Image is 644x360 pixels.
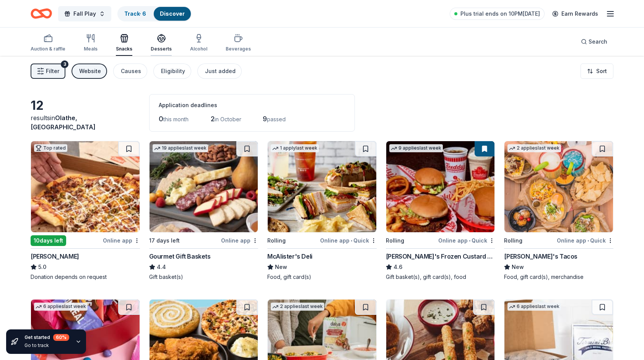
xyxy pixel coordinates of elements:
div: 60 % [53,334,69,341]
a: Image for Casey'sTop rated10days leftOnline app[PERSON_NAME]5.0Donation depends on request [31,141,140,281]
div: Online app [103,236,140,245]
div: Beverages [226,46,251,52]
div: Website [79,67,101,76]
div: 6 applies last week [34,303,88,311]
span: Fall Play [73,9,96,18]
div: [PERSON_NAME]'s Tacos [504,252,577,261]
button: Eligibility [153,64,191,79]
span: 9 [263,115,267,123]
span: 2 [211,115,215,123]
span: 4.6 [394,262,402,272]
button: Just added [197,64,242,79]
span: • [587,238,589,244]
button: Causes [113,64,147,79]
span: New [275,262,287,272]
div: Gift basket(s) [149,273,259,281]
div: Top rated [34,144,67,152]
button: Fall Play [58,6,111,21]
span: Filter [46,67,59,76]
div: 19 applies last week [153,144,208,152]
button: Alcohol [190,31,207,56]
a: Plus trial ends on 10PM[DATE] [450,8,545,20]
span: Olathe, [GEOGRAPHIC_DATA] [31,114,96,131]
div: Rolling [267,236,286,245]
div: 17 days left [149,236,180,245]
button: Snacks [116,31,132,56]
button: Sort [581,64,613,79]
img: Image for Casey's [31,141,140,232]
div: [PERSON_NAME]'s Frozen Custard & Steakburgers [386,252,495,261]
div: Meals [84,46,98,52]
div: Food, gift card(s) [267,273,377,281]
span: this month [163,116,189,122]
button: Meals [84,31,98,56]
span: in [31,114,96,131]
button: Desserts [151,31,172,56]
a: Home [31,5,52,23]
a: Earn Rewards [548,7,603,21]
div: 2 applies last week [507,144,561,152]
div: Alcohol [190,46,207,52]
div: 2 applies last week [271,303,324,311]
span: 0 [159,115,163,123]
div: Auction & raffle [31,46,65,52]
a: Image for Gourmet Gift Baskets19 applieslast week17 days leftOnline appGourmet Gift Baskets4.4Gif... [149,141,259,281]
div: Gourmet Gift Baskets [149,252,211,261]
div: Online app Quick [438,236,495,245]
div: [PERSON_NAME] [31,252,79,261]
img: Image for McAlister's Deli [268,141,376,232]
span: Search [589,37,607,46]
a: Discover [160,10,185,17]
span: • [351,238,352,244]
button: Website [72,64,107,79]
div: Desserts [151,46,172,52]
div: Rolling [504,236,522,245]
a: Image for Torchy's Tacos2 applieslast weekRollingOnline app•Quick[PERSON_NAME]'s TacosNewFood, gi... [504,141,613,281]
span: in October [215,116,241,122]
div: McAlister's Deli [267,252,312,261]
div: Application deadlines [159,101,345,110]
div: Causes [121,67,141,76]
div: 9 applies last week [389,144,443,152]
button: Auction & raffle [31,31,65,56]
div: Eligibility [161,67,185,76]
span: • [469,238,470,244]
div: Gift basket(s), gift card(s), food [386,273,495,281]
div: 3 [61,60,68,68]
div: 1 apply last week [271,144,319,152]
span: 4.4 [157,262,166,272]
span: Sort [596,67,607,76]
div: 10 days left [31,235,66,246]
div: Food, gift card(s), merchandise [504,273,613,281]
span: New [512,262,524,272]
a: Image for Freddy's Frozen Custard & Steakburgers9 applieslast weekRollingOnline app•Quick[PERSON_... [386,141,495,281]
span: passed [267,116,286,122]
div: 6 applies last week [507,303,561,311]
button: Filter3 [31,64,65,79]
div: Online app Quick [557,236,613,245]
img: Image for Gourmet Gift Baskets [150,141,258,232]
div: results [31,113,140,132]
div: 12 [31,98,140,113]
div: Get started [24,334,69,341]
a: Image for McAlister's Deli1 applylast weekRollingOnline app•QuickMcAlister's DeliNewFood, gift ca... [267,141,377,281]
div: Donation depends on request [31,273,140,281]
a: Track· 6 [124,10,146,17]
div: Rolling [386,236,404,245]
div: Online app Quick [320,236,377,245]
img: Image for Torchy's Tacos [504,141,613,232]
button: Track· 6Discover [117,6,192,21]
span: 5.0 [38,262,46,272]
img: Image for Freddy's Frozen Custard & Steakburgers [386,141,495,232]
div: Go to track [24,342,69,349]
button: Search [575,34,613,49]
span: Plus trial ends on 10PM[DATE] [460,9,540,18]
button: Beverages [226,31,251,56]
div: Just added [205,67,236,76]
div: Online app [221,236,258,245]
div: Snacks [116,46,132,52]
